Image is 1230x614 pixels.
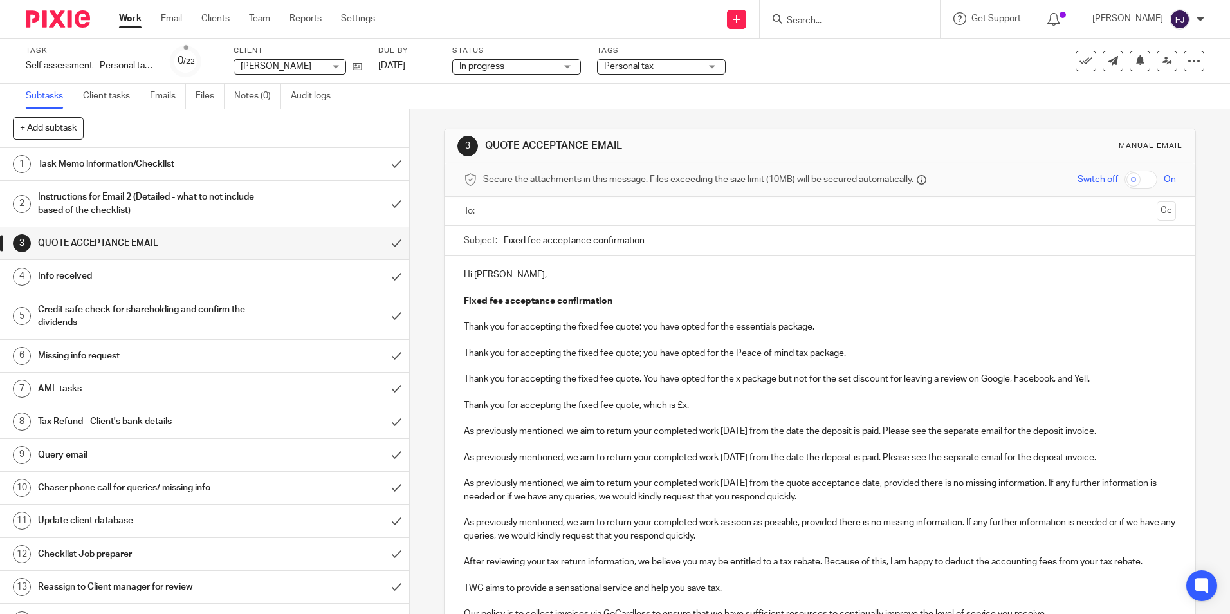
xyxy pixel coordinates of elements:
a: Emails [150,84,186,109]
span: Get Support [971,14,1021,23]
div: 7 [13,380,31,398]
h1: QUOTE ACCEPTANCE EMAIL [38,234,259,253]
div: 2 [13,195,31,213]
label: Due by [378,46,436,56]
label: Status [452,46,581,56]
h1: Info received [38,266,259,286]
p: [PERSON_NAME] [1092,12,1163,25]
h1: Instructions for Email 2 (Detailed - what to not include based of the checklist) [38,187,259,220]
div: 9 [13,446,31,464]
span: On [1164,173,1176,186]
p: Thank you for accepting the fixed fee quote; you have opted for the essentials package. [464,321,1175,333]
a: Client tasks [83,84,140,109]
p: As previously mentioned, we aim to return your completed work [DATE] from the quote acceptance da... [464,477,1175,503]
h1: Checklist Job preparer [38,544,259,564]
h1: Credit safe check for shareholding and confirm the dividends [38,300,259,333]
button: Cc [1157,201,1176,221]
p: As previously mentioned, we aim to return your completed work as soon as possible, provided there... [464,516,1175,543]
a: Subtasks [26,84,73,109]
p: After reviewing your tax return information, we believe you may be entitled to a tax rebate. Beca... [464,555,1175,568]
span: Secure the attachments in this message. Files exceeding the size limit (10MB) will be secured aut... [483,173,913,186]
p: Thank you for accepting the fixed fee quote, which is £x. [464,399,1175,412]
div: 3 [457,136,478,156]
label: Subject: [464,234,497,247]
a: Reports [289,12,322,25]
div: 12 [13,545,31,563]
h1: Task Memo information/Checklist [38,154,259,174]
label: Task [26,46,154,56]
p: As previously mentioned, we aim to return your completed work [DATE] from the date the deposit is... [464,451,1175,464]
a: Files [196,84,225,109]
img: svg%3E [1170,9,1190,30]
span: [PERSON_NAME] [241,62,311,71]
div: 11 [13,512,31,530]
a: Notes (0) [234,84,281,109]
h1: Missing info request [38,346,259,366]
div: 0 [178,53,195,68]
a: Settings [341,12,375,25]
div: 1 [13,155,31,173]
p: Hi [PERSON_NAME], [464,268,1175,281]
a: Work [119,12,142,25]
a: Email [161,12,182,25]
div: Manual email [1119,141,1182,151]
div: 4 [13,268,31,286]
h1: Chaser phone call for queries/ missing info [38,478,259,498]
div: 6 [13,347,31,365]
label: Tags [597,46,726,56]
h1: AML tasks [38,379,259,398]
label: Client [234,46,362,56]
div: 5 [13,307,31,325]
p: TWC aims to provide a sensational service and help you save tax. [464,582,1175,595]
div: Self assessment - Personal tax return 24/25 [26,59,154,72]
small: /22 [183,58,195,65]
h1: Update client database [38,511,259,530]
span: [DATE] [378,61,405,70]
strong: Fixed fee acceptance confirmation [464,297,612,306]
div: 3 [13,234,31,252]
img: Pixie [26,10,90,28]
label: To: [464,205,478,218]
a: Audit logs [291,84,340,109]
input: Search [785,15,901,27]
p: As previously mentioned, we aim to return your completed work [DATE] from the date the deposit is... [464,425,1175,438]
a: Clients [201,12,230,25]
p: Thank you for accepting the fixed fee quote. You have opted for the x package but not for the set... [464,373,1175,386]
div: 10 [13,479,31,497]
a: Team [249,12,270,25]
h1: Reassign to Client manager for review [38,577,259,597]
h1: Tax Refund - Client's bank details [38,412,259,431]
h1: Query email [38,445,259,465]
button: + Add subtask [13,117,84,139]
p: Thank you for accepting the fixed fee quote; you have opted for the Peace of mind tax package. [464,347,1175,360]
div: 8 [13,413,31,431]
div: 13 [13,578,31,596]
h1: QUOTE ACCEPTANCE EMAIL [485,139,847,153]
span: Personal tax [604,62,654,71]
span: In progress [459,62,504,71]
span: Switch off [1078,173,1118,186]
